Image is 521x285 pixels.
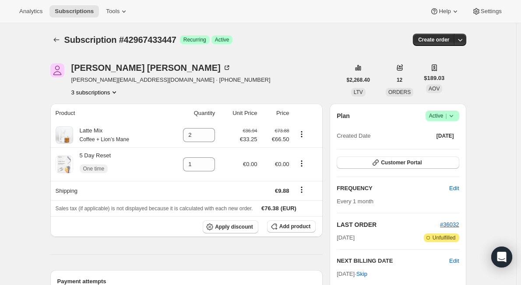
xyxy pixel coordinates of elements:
[413,34,454,46] button: Create order
[418,36,449,43] span: Create order
[439,8,451,15] span: Help
[19,8,42,15] span: Analytics
[80,136,129,142] small: Coffee + Lion’s Mane
[267,220,316,233] button: Add product
[275,161,289,167] span: €0.00
[337,184,449,193] h2: FREQUENCY
[243,128,257,133] small: €36.94
[50,104,165,123] th: Product
[106,8,120,15] span: Tools
[449,184,459,193] span: Edit
[295,129,309,139] button: Product actions
[429,86,440,92] span: AOV
[260,104,292,123] th: Price
[71,63,231,72] div: [PERSON_NAME] [PERSON_NAME]
[444,181,464,195] button: Edit
[431,130,459,142] button: [DATE]
[71,88,119,97] button: Product actions
[341,74,375,86] button: $2,268.40
[481,8,502,15] span: Settings
[64,35,176,45] span: Subscription #42967433447
[279,223,310,230] span: Add product
[337,132,370,140] span: Created Date
[218,104,260,123] th: Unit Price
[356,270,367,278] span: Skip
[337,198,373,205] span: Every 1 month
[337,271,367,277] span: [DATE] ·
[275,188,289,194] span: €9.88
[215,36,229,43] span: Active
[424,74,444,83] span: $189.03
[50,181,165,200] th: Shipping
[73,126,129,144] div: Latte Mix
[73,151,111,177] div: 5 Day Reset
[467,5,507,17] button: Settings
[429,111,456,120] span: Active
[295,159,309,168] button: Product actions
[101,5,134,17] button: Tools
[165,104,218,123] th: Quantity
[388,89,411,95] span: ORDERS
[56,126,73,144] img: product img
[183,36,206,43] span: Recurring
[337,156,459,169] button: Customer Portal
[347,76,370,83] span: $2,268.40
[71,76,271,84] span: [PERSON_NAME][EMAIL_ADDRESS][DOMAIN_NAME] · [PHONE_NUMBER]
[440,221,459,228] a: #36032
[491,247,512,268] div: Open Intercom Messenger
[50,63,64,77] span: Kate Donohue
[425,5,465,17] button: Help
[354,89,363,95] span: LTV
[337,233,355,242] span: [DATE]
[275,128,289,133] small: €73.88
[49,5,99,17] button: Subscriptions
[203,220,258,233] button: Apply discount
[381,159,422,166] span: Customer Portal
[337,220,440,229] h2: LAST ORDER
[50,34,63,46] button: Subscriptions
[279,204,296,213] span: (EUR)
[240,135,257,144] span: €33.25
[337,111,350,120] h2: Plan
[243,161,257,167] span: €0.00
[337,257,449,265] h2: NEXT BILLING DATE
[215,223,253,230] span: Apply discount
[449,257,459,265] button: Edit
[295,185,309,195] button: Shipping actions
[437,132,454,139] span: [DATE]
[56,205,253,212] span: Sales tax (if applicable) is not displayed because it is calculated with each new order.
[445,112,447,119] span: |
[391,74,408,86] button: 12
[351,267,373,281] button: Skip
[440,220,459,229] button: #36032
[14,5,48,17] button: Analytics
[397,76,402,83] span: 12
[55,8,94,15] span: Subscriptions
[83,165,105,172] span: One time
[261,205,279,212] span: €76.38
[433,234,456,241] span: Unfulfilled
[263,135,289,144] span: €66.50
